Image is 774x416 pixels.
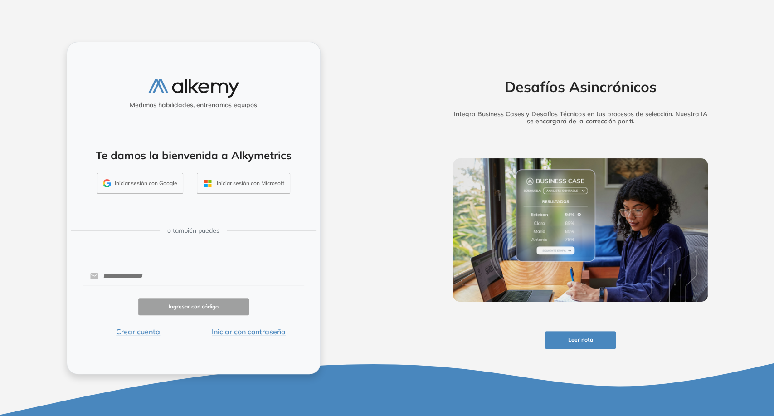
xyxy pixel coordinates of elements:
[167,226,219,235] span: o también puedes
[545,331,616,349] button: Leer nota
[203,178,213,189] img: OUTLOOK_ICON
[611,311,774,416] div: Widget de chat
[148,79,239,98] img: logo-alkemy
[138,298,249,316] button: Ingresar con código
[97,173,183,194] button: Iniciar sesión con Google
[79,149,308,162] h4: Te damos la bienvenida a Alkymetrics
[83,326,194,337] button: Crear cuenta
[197,173,290,194] button: Iniciar sesión con Microsoft
[103,179,111,187] img: GMAIL_ICON
[439,110,722,126] h5: Integra Business Cases y Desafíos Técnicos en tus procesos de selección. Nuestra IA se encargará ...
[611,311,774,416] iframe: Chat Widget
[71,101,316,109] h5: Medimos habilidades, entrenamos equipos
[194,326,304,337] button: Iniciar con contraseña
[439,78,722,95] h2: Desafíos Asincrónicos
[453,158,708,302] img: img-more-info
